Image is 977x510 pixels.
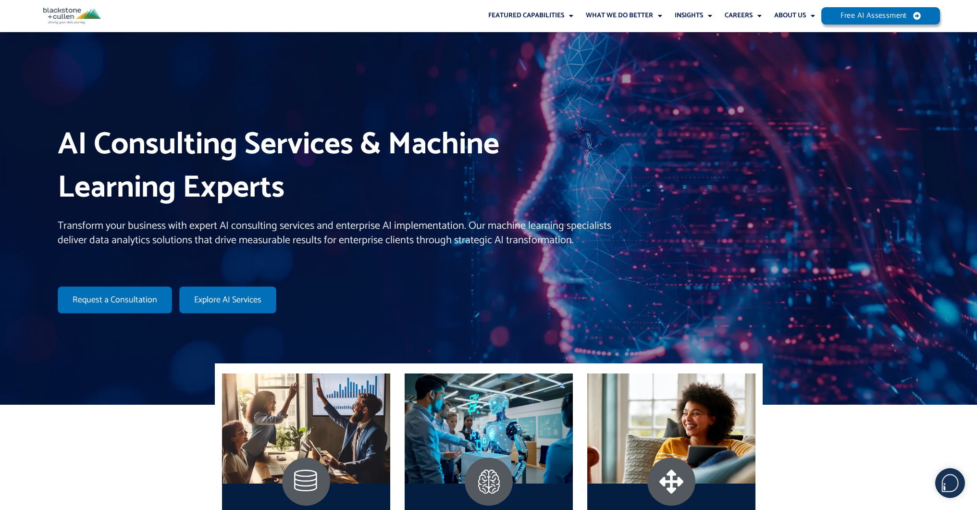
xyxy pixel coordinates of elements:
span: Explore AI Services [194,296,261,304]
img: Woman Relaxing On Sofa At Home Using Digital Tablet To Stream Movie Or Shop Online [587,373,755,484]
h1: AI Consulting Services & Machine Learning Experts [58,124,621,210]
a: Request a Consultation [58,286,172,313]
p: Transform your business with expert AI consulting services and enterprise AI implementation. Our ... [58,219,621,248]
span: Free AI Assessment [841,12,907,20]
a: Free AI Assessment [821,7,940,25]
img: Team Celebrate AI [222,373,390,484]
img: 03.21.2024 [405,373,573,484]
span: Request a Consultation [73,296,157,304]
img: users%2F5SSOSaKfQqXq3cFEnIZRYMEs4ra2%2Fmedia%2Fimages%2F-Bulle%20blanche%20sans%20fond%20%2B%20ma... [936,469,965,498]
a: Explore AI Services [179,286,276,313]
